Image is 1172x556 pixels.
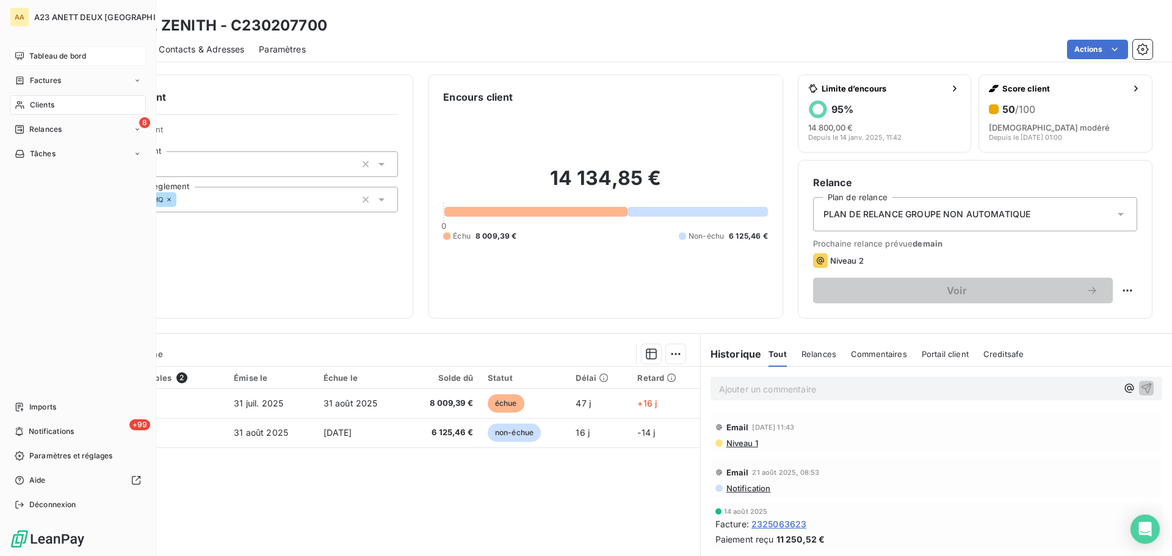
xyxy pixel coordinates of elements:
div: Open Intercom Messenger [1130,514,1160,544]
span: [DEMOGRAPHIC_DATA] modéré [989,123,1110,132]
span: Propriétés Client [98,125,398,142]
button: Limite d’encours95%14 800,00 €Depuis le 14 janv. 2025, 11:42 [798,74,972,153]
input: Ajouter une valeur [176,194,186,205]
div: Retard [637,373,692,383]
span: Paramètres et réglages [29,450,112,461]
span: Non-échu [689,231,724,242]
div: AA [10,7,29,27]
span: Depuis le [DATE] 01:00 [989,134,1062,141]
button: Actions [1067,40,1128,59]
span: Notification [725,483,771,493]
span: 2325063623 [751,518,807,530]
span: +16 j [637,398,657,408]
span: 8 009,39 € [413,397,473,410]
span: -14 j [637,427,655,438]
span: /100 [1015,103,1035,115]
span: PLAN DE RELANCE GROUPE NON AUTOMATIQUE [823,208,1031,220]
a: Aide [10,471,146,490]
span: Relances [801,349,836,359]
span: 6 125,46 € [729,231,768,242]
span: [DATE] 11:43 [752,424,794,431]
span: Voir [828,286,1086,295]
span: 31 août 2025 [324,398,378,408]
h2: 14 134,85 € [443,166,767,203]
span: Paiement reçu [715,533,774,546]
span: Aide [29,475,46,486]
span: Imports [29,402,56,413]
span: 0 [441,221,446,231]
span: échue [488,394,524,413]
span: non-échue [488,424,541,442]
span: 31 août 2025 [234,427,288,438]
span: Creditsafe [983,349,1024,359]
span: Tout [769,349,787,359]
div: Solde dû [413,373,473,383]
span: 31 juil. 2025 [234,398,283,408]
span: 8 [139,117,150,128]
span: Paramètres [259,43,306,56]
button: Score client50/100[DEMOGRAPHIC_DATA] modéréDepuis le [DATE] 01:00 [978,74,1152,153]
h6: 95 % [831,103,853,115]
span: 11 250,52 € [776,533,825,546]
span: 14 août 2025 [724,508,768,515]
span: demain [913,239,942,248]
button: Voir [813,278,1113,303]
span: A23 ANETT DEUX [GEOGRAPHIC_DATA] [34,12,189,22]
span: Tableau de bord [29,51,86,62]
div: Émise le [234,373,308,383]
span: 16 j [576,427,590,438]
span: 47 j [576,398,591,408]
span: Email [726,468,749,477]
span: Contacts & Adresses [159,43,244,56]
span: Notifications [29,426,74,437]
span: 2 [176,372,187,383]
span: Déconnexion [29,499,76,510]
div: Pièces comptables [96,372,220,383]
span: Échu [453,231,471,242]
span: Limite d’encours [822,84,946,93]
span: 8 009,39 € [476,231,517,242]
span: [DATE] [324,427,352,438]
div: Délai [576,373,623,383]
span: Relances [29,124,62,135]
span: 21 août 2025, 08:53 [752,469,819,476]
span: Factures [30,75,61,86]
h6: Historique [701,347,762,361]
span: Portail client [922,349,969,359]
h6: Informations client [74,90,398,104]
span: Commentaires [851,349,907,359]
h6: Encours client [443,90,513,104]
span: +99 [129,419,150,430]
h6: 50 [1002,103,1035,115]
span: 6 125,46 € [413,427,473,439]
div: Statut [488,373,562,383]
span: Niveau 1 [725,438,758,448]
img: Logo LeanPay [10,529,85,549]
h3: HOTEL ZENITH - C230207700 [107,15,327,37]
div: Échue le [324,373,398,383]
span: Niveau 2 [830,256,864,265]
span: 14 800,00 € [808,123,853,132]
span: Clients [30,99,54,110]
span: Email [726,422,749,432]
h6: Relance [813,175,1137,190]
span: Prochaine relance prévue [813,239,1137,248]
span: Facture : [715,518,749,530]
span: Tâches [30,148,56,159]
span: Score client [1002,84,1126,93]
